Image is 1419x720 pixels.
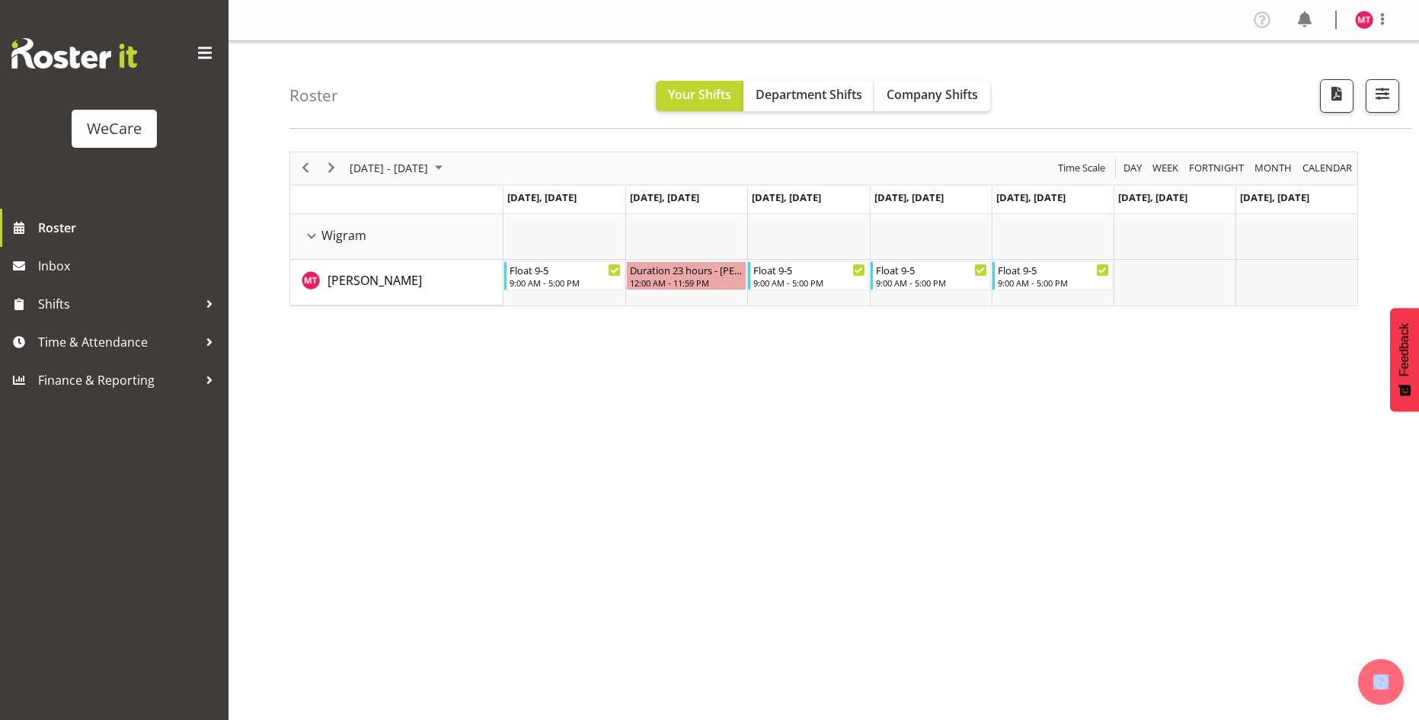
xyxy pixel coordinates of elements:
div: 12:00 AM - 11:59 PM [630,277,743,289]
span: [DATE], [DATE] [1240,190,1309,204]
button: Timeline Month [1252,158,1295,178]
button: Month [1300,158,1355,178]
div: Monique Telford"s event - Float 9-5 Begin From Friday, October 10, 2025 at 9:00:00 AM GMT+13:00 E... [992,261,1113,290]
td: Monique Telford resource [290,260,503,306]
button: Filter Shifts [1366,79,1399,113]
span: Week [1151,158,1180,178]
button: Timeline Day [1121,158,1145,178]
span: Day [1122,158,1143,178]
div: Monique Telford"s event - Duration 23 hours - Monique Telford Begin From Tuesday, October 7, 2025... [626,261,746,290]
a: [PERSON_NAME] [328,271,422,290]
span: [DATE], [DATE] [507,190,577,204]
table: Timeline Week of October 8, 2025 [503,214,1357,306]
span: Fortnight [1187,158,1245,178]
span: Department Shifts [756,86,862,103]
div: Monique Telford"s event - Float 9-5 Begin From Thursday, October 9, 2025 at 9:00:00 AM GMT+13:00 ... [871,261,991,290]
div: 9:00 AM - 5:00 PM [998,277,1109,289]
span: calendar [1301,158,1353,178]
img: help-xxl-2.png [1373,674,1389,690]
span: [DATE], [DATE] [874,190,944,204]
button: Next [321,158,342,178]
button: Timeline Week [1150,158,1181,178]
button: Previous [296,158,316,178]
span: Shifts [38,293,198,315]
div: Monique Telford"s event - Float 9-5 Begin From Wednesday, October 8, 2025 at 9:00:00 AM GMT+13:00... [748,261,868,290]
span: [DATE], [DATE] [752,190,821,204]
div: Float 9-5 [510,262,621,277]
div: Timeline Week of October 8, 2025 [289,152,1358,306]
h4: Roster [289,87,338,104]
div: October 06 - 12, 2025 [344,152,452,184]
button: Department Shifts [743,81,874,111]
div: Duration 23 hours - [PERSON_NAME] [630,262,743,277]
span: [DATE], [DATE] [630,190,699,204]
div: Float 9-5 [876,262,987,277]
div: next period [318,152,344,184]
span: Feedback [1398,323,1411,376]
span: Time & Attendance [38,331,198,354]
div: 9:00 AM - 5:00 PM [753,277,865,289]
img: monique-telford11931.jpg [1355,11,1373,29]
div: Monique Telford"s event - Float 9-5 Begin From Monday, October 6, 2025 at 9:00:00 AM GMT+13:00 En... [504,261,625,290]
span: [DATE], [DATE] [1118,190,1187,204]
img: Rosterit website logo [11,38,137,69]
div: previous period [292,152,318,184]
button: Fortnight [1187,158,1247,178]
button: Download a PDF of the roster according to the set date range. [1320,79,1353,113]
td: Wigram resource [290,214,503,260]
div: 9:00 AM - 5:00 PM [876,277,987,289]
span: Company Shifts [887,86,978,103]
div: WeCare [87,117,142,140]
span: [DATE] - [DATE] [348,158,430,178]
div: 9:00 AM - 5:00 PM [510,277,621,289]
button: Company Shifts [874,81,990,111]
span: Roster [38,216,221,239]
button: October 2025 [347,158,449,178]
span: [PERSON_NAME] [328,272,422,289]
div: Float 9-5 [753,262,865,277]
button: Feedback - Show survey [1390,308,1419,411]
span: Time Scale [1056,158,1107,178]
span: Wigram [321,226,366,245]
button: Time Scale [1056,158,1108,178]
span: [DATE], [DATE] [996,190,1066,204]
button: Your Shifts [656,81,743,111]
span: Inbox [38,254,221,277]
span: Month [1253,158,1293,178]
span: Your Shifts [668,86,731,103]
span: Finance & Reporting [38,369,198,392]
div: Float 9-5 [998,262,1109,277]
